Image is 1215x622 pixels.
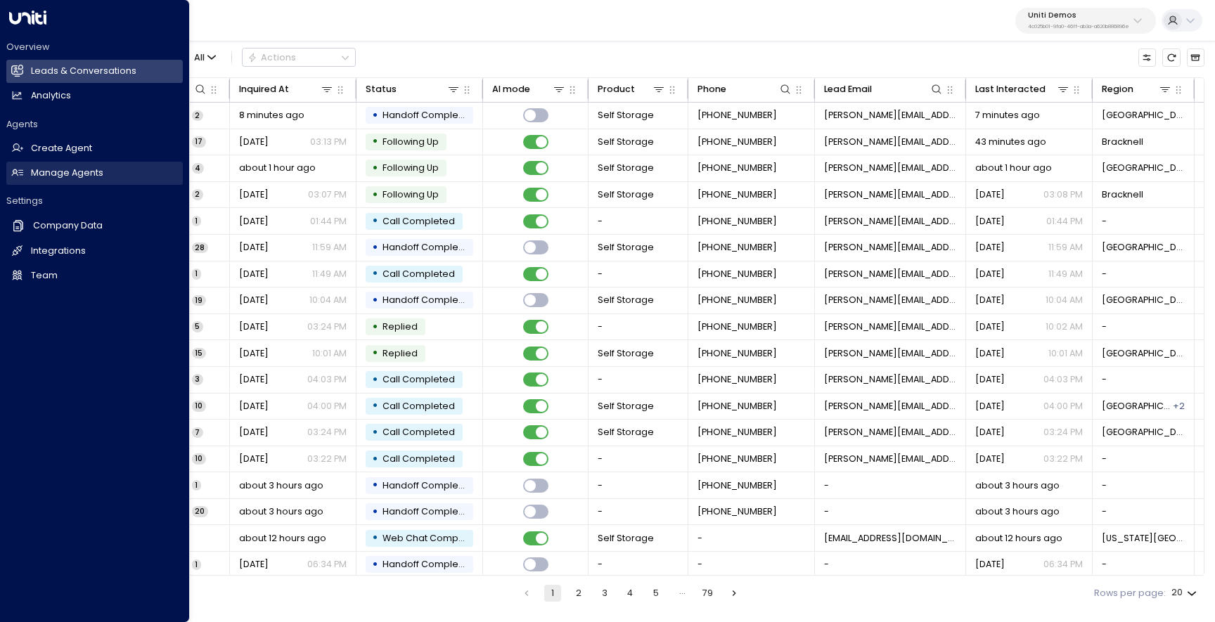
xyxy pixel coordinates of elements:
div: Inquired At [239,82,335,97]
span: about 1 hour ago [239,162,316,174]
span: about 3 hours ago [975,505,1060,518]
span: Self Storage [598,426,654,439]
h2: Team [31,269,58,283]
span: Jul 25, 2025 [239,294,269,306]
span: about 12 hours ago [975,532,1062,545]
p: 4c025b01-9fa0-46ff-ab3a-a620b886896e [1028,24,1129,30]
span: +447940257528 [697,294,777,306]
span: john.pannell@gmail.com [824,241,957,254]
td: - [1093,472,1195,498]
p: 11:59 AM [1048,241,1083,254]
span: Jul 08, 2025 [239,400,269,413]
h2: Integrations [31,245,86,258]
span: Self Storage [598,109,654,122]
span: +447940257528 [697,400,777,413]
nav: pagination navigation [517,585,742,602]
span: Jul 08, 2025 [975,453,1005,465]
span: Jul 25, 2025 [975,241,1005,254]
h2: Manage Agents [31,167,103,180]
div: AI mode [492,82,567,97]
span: 28 [192,242,208,253]
span: Call Completed [382,215,455,227]
span: Call Completed [382,373,455,385]
span: Self Storage [598,400,654,413]
button: Uniti Demos4c025b01-9fa0-46ff-ab3a-a620b886896e [1015,8,1156,34]
span: 20 [192,506,208,517]
a: Team [6,264,183,287]
span: +447940257528 [697,109,777,122]
div: Phone [697,82,726,97]
p: 06:34 PM [307,558,347,571]
span: Jul 25, 2025 [239,268,269,280]
p: 03:08 PM [1043,188,1083,201]
span: Yesterday [239,558,269,571]
span: Call Completed [382,453,455,465]
p: Uniti Demos [1028,11,1129,20]
h2: Create Agent [31,142,92,155]
a: Leads & Conversations [6,60,183,83]
p: 01:44 PM [1046,215,1083,228]
span: Jul 25, 2025 [975,347,1005,360]
button: Archived Leads [1187,48,1204,66]
span: mayumi@unwiredlogic.com [824,532,957,545]
div: • [372,184,378,206]
div: • [372,448,378,470]
span: Jul 08, 2025 [239,373,269,386]
div: Product [598,82,667,97]
div: Lead Email [824,82,944,97]
span: Jul 08, 2025 [975,426,1005,439]
span: +447940257528 [697,136,777,148]
p: 03:22 PM [1043,453,1083,465]
td: - [589,552,688,578]
div: Region [1102,82,1173,97]
span: London [1102,426,1185,439]
p: 03:22 PM [307,453,347,465]
span: 4 [192,163,204,174]
button: Customize [1138,48,1156,66]
span: Handoff Completed [382,241,474,253]
span: Yesterday [975,558,1005,571]
span: 17 [192,136,206,147]
span: john.pannell@gmail.com [824,188,957,201]
span: 5 [192,321,203,332]
a: Company Data [6,214,183,238]
p: 04:03 PM [307,373,347,386]
span: +447940257528 [697,241,777,254]
div: • [372,210,378,232]
p: 03:13 PM [310,136,347,148]
span: john.pannell@gmail.com [824,136,957,148]
td: - [815,499,966,525]
span: Bristol [1102,347,1185,360]
div: Status [366,82,461,97]
span: Jul 25, 2025 [975,320,1005,333]
div: Button group with a nested menu [242,48,356,67]
p: 03:24 PM [307,320,347,333]
div: Actions [247,52,296,63]
td: - [1093,367,1195,393]
span: Following Up [382,162,439,174]
button: Go to page 2 [570,585,587,602]
h2: Settings [6,195,183,207]
td: - [589,208,688,234]
div: … [674,585,690,602]
span: Self Storage [598,188,654,201]
span: Replied [382,320,418,332]
p: 01:44 PM [310,215,347,228]
td: - [815,472,966,498]
div: • [372,290,378,311]
span: john.pannell@gmail.com [824,215,957,228]
span: Jul 08, 2025 [975,373,1005,386]
p: 04:00 PM [1043,400,1083,413]
span: +447940257528 [697,453,777,465]
span: john.pannell@gmail.com [824,268,957,280]
span: Bristol [1102,294,1185,306]
div: • [372,237,378,259]
span: Handoff Completed [382,505,474,517]
span: Jul 25, 2025 [239,215,269,228]
td: - [589,446,688,472]
span: john.pannell@gmail.com [824,162,957,174]
p: 10:01 AM [312,347,347,360]
div: • [372,316,378,338]
span: Call Completed [382,400,455,412]
div: Hampshire,London [1173,400,1185,413]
